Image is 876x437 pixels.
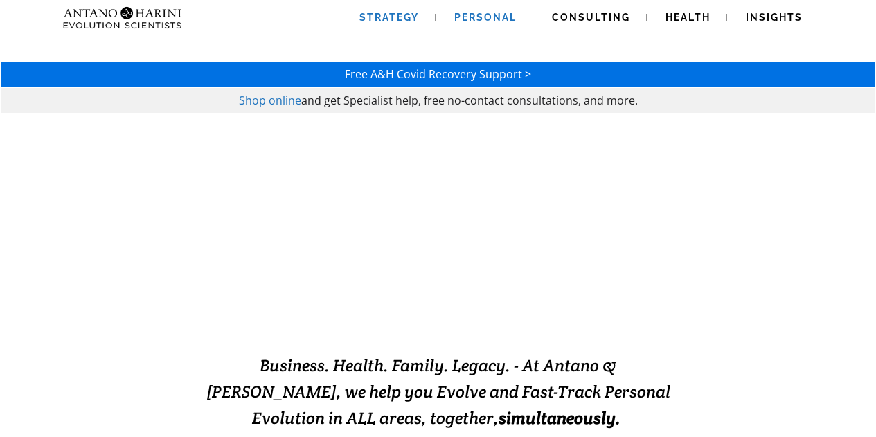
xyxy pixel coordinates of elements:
[499,407,620,429] b: simultaneously.
[239,93,301,108] a: Shop online
[454,12,517,23] span: Personal
[665,12,710,23] span: Health
[206,355,670,429] span: Business. Health. Family. Legacy. - At Antano & [PERSON_NAME], we help you Evolve and Fast-Track ...
[273,289,418,323] strong: EVOLVING
[552,12,630,23] span: Consulting
[345,66,531,82] a: Free A&H Covid Recovery Support >
[746,12,803,23] span: Insights
[418,289,603,323] strong: EXCELLENCE
[301,93,638,108] span: and get Specialist help, free no-contact consultations, and more.
[359,12,419,23] span: Strategy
